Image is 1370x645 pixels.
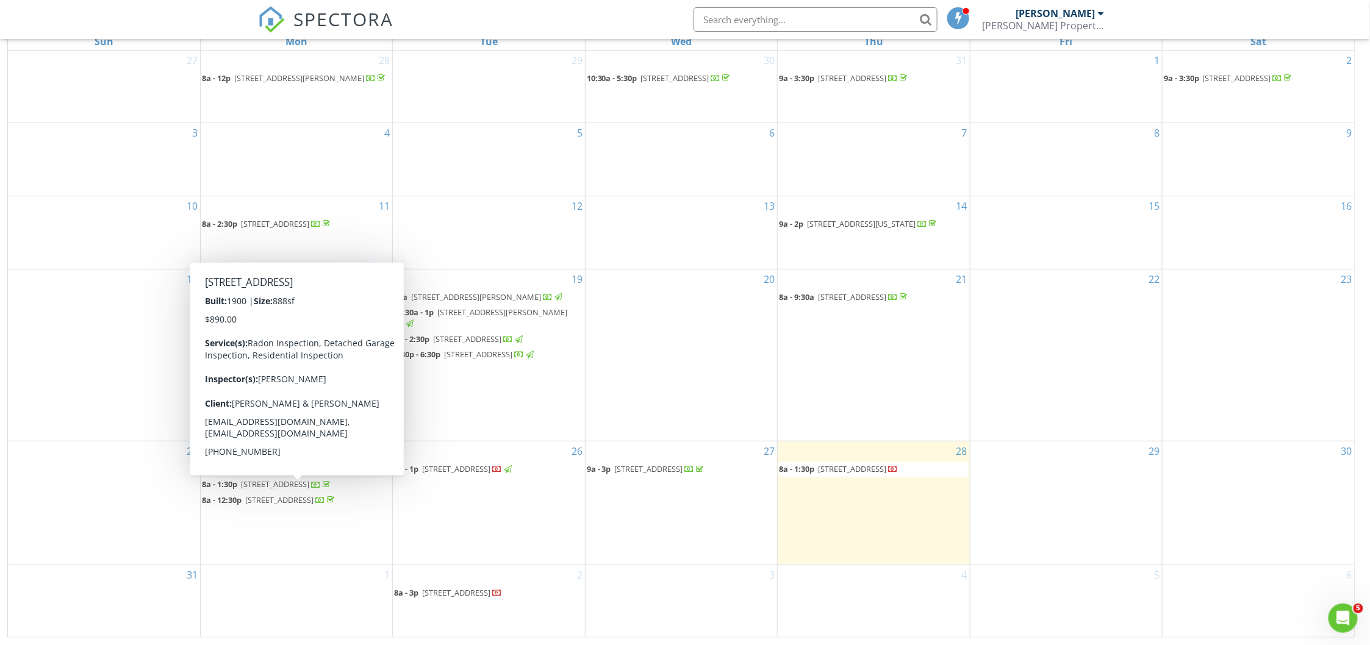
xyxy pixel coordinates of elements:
a: Go to August 17, 2025 [184,269,200,289]
a: 8a - 12:30p [STREET_ADDRESS] [202,494,337,505]
td: Go to August 10, 2025 [8,196,200,269]
td: Go to August 6, 2025 [585,123,777,196]
span: [STREET_ADDRESS] [422,463,490,474]
span: [STREET_ADDRESS] [241,463,309,474]
td: Go to August 31, 2025 [8,565,200,637]
a: Go to September 1, 2025 [382,565,392,585]
span: 1p - 2:30p [394,333,429,344]
a: 10a [STREET_ADDRESS][PERSON_NAME] [394,291,564,302]
a: Go to August 7, 2025 [959,123,970,143]
a: 8a - 1:30p [STREET_ADDRESS] [202,479,332,490]
a: Friday [1057,33,1075,50]
a: 8a - 9:30a [STREET_ADDRESS] [779,291,909,302]
td: Go to August 29, 2025 [970,441,1162,565]
a: Go to August 26, 2025 [569,441,585,461]
a: 8a - 2p [STREET_ADDRESS][PERSON_NAME] [202,291,383,302]
a: Go to August 20, 2025 [761,269,777,289]
span: 8a - 12p [202,73,231,84]
span: [STREET_ADDRESS] [245,494,314,505]
a: 8a - 12p [STREET_ADDRESS][PERSON_NAME] [202,73,387,84]
a: 10a [STREET_ADDRESS][PERSON_NAME] [394,290,583,305]
td: Go to August 1, 2025 [970,51,1162,123]
a: 8a - 12p [STREET_ADDRESS][PERSON_NAME] [202,71,391,86]
span: 8a - 1:30p [779,463,814,474]
span: [STREET_ADDRESS][PERSON_NAME] [411,291,541,302]
a: 9a - 3p [STREET_ADDRESS] [587,462,776,477]
td: Go to August 3, 2025 [8,123,200,196]
span: 8a - 1:30p [202,479,237,490]
a: 7a - 7:30a [STREET_ADDRESS] [202,463,321,474]
a: Go to August 30, 2025 [1339,441,1355,461]
span: [STREET_ADDRESS] [241,479,309,490]
a: Go to August 9, 2025 [1344,123,1355,143]
a: 8a - 2:30p [STREET_ADDRESS] [202,218,332,229]
a: Go to August 14, 2025 [954,196,970,216]
span: [STREET_ADDRESS] [818,463,886,474]
a: 8a - 2p [STREET_ADDRESS][PERSON_NAME] [202,290,391,305]
td: Go to August 22, 2025 [970,269,1162,441]
td: Go to September 1, 2025 [200,565,392,637]
a: Go to August 19, 2025 [569,269,585,289]
td: Go to September 4, 2025 [778,565,970,637]
a: 8a - 9:30a [STREET_ADDRESS] [779,290,968,305]
a: SPECTORA [258,16,393,42]
a: 8a - 12:30p [STREET_ADDRESS] [202,493,391,508]
span: [STREET_ADDRESS][PERSON_NAME] [234,73,364,84]
td: Go to August 27, 2025 [585,441,777,565]
a: Go to August 28, 2025 [954,441,970,461]
div: Mr. Bronk's Property Inspections [982,20,1104,32]
td: Go to July 28, 2025 [200,51,392,123]
a: 8a - 1:30p [STREET_ADDRESS] [779,462,968,477]
a: 8a - 1:30p [STREET_ADDRESS] [202,477,391,492]
a: Go to August 5, 2025 [575,123,585,143]
a: 8a - 3p [STREET_ADDRESS] [394,587,502,598]
span: 9a - 3:30p [1164,73,1199,84]
a: 8a - 2:30p [STREET_ADDRESS] [202,217,391,232]
a: Go to August 1, 2025 [1152,51,1162,70]
td: Go to August 11, 2025 [200,196,392,269]
span: [STREET_ADDRESS] [818,73,886,84]
a: 1p - 2:30p [STREET_ADDRESS] [394,333,525,344]
td: Go to August 7, 2025 [778,123,970,196]
a: 10:30a - 5:30p [STREET_ADDRESS] [587,73,733,84]
a: Go to August 16, 2025 [1339,196,1355,216]
a: 2:30p - 6:30p [STREET_ADDRESS] [394,347,583,362]
a: Go to September 3, 2025 [767,565,777,585]
td: Go to August 26, 2025 [393,441,585,565]
td: Go to September 6, 2025 [1163,565,1355,637]
span: 8a - 3p [394,587,418,598]
a: Go to August 24, 2025 [184,441,200,461]
a: 9a - 3p [STREET_ADDRESS] [587,463,706,474]
a: Go to August 21, 2025 [954,269,970,289]
iframe: Intercom live chat [1329,604,1358,633]
a: Go to August 29, 2025 [1146,441,1162,461]
a: Tuesday [478,33,500,50]
td: Go to August 13, 2025 [585,196,777,269]
a: 9a - 1p [STREET_ADDRESS] [394,462,583,477]
img: The Best Home Inspection Software - Spectora [258,6,285,33]
a: Go to July 29, 2025 [569,51,585,70]
a: Go to August 6, 2025 [767,123,777,143]
a: Go to July 31, 2025 [954,51,970,70]
input: Search everything... [694,7,938,32]
td: Go to September 3, 2025 [585,565,777,637]
td: Go to July 27, 2025 [8,51,200,123]
a: Go to August 11, 2025 [376,196,392,216]
a: 10:30a - 5:30p [STREET_ADDRESS] [587,71,776,86]
span: [STREET_ADDRESS] [241,218,309,229]
span: 10a [394,291,407,302]
a: 9a - 2p [STREET_ADDRESS][US_STATE] [779,218,939,229]
span: 2:30p - 6:30p [394,349,440,360]
a: Go to August 18, 2025 [376,269,392,289]
span: [STREET_ADDRESS] [818,291,886,302]
td: Go to August 28, 2025 [778,441,970,565]
td: Go to August 12, 2025 [393,196,585,269]
td: Go to August 15, 2025 [970,196,1162,269]
td: Go to August 17, 2025 [8,269,200,441]
a: Go to July 27, 2025 [184,51,200,70]
a: Go to August 12, 2025 [569,196,585,216]
td: Go to July 30, 2025 [585,51,777,123]
a: Go to August 22, 2025 [1146,269,1162,289]
td: Go to August 24, 2025 [8,441,200,565]
a: 8a - 1:30p [STREET_ADDRESS] [779,463,898,474]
